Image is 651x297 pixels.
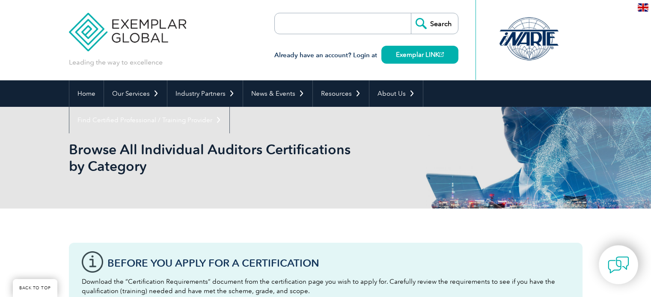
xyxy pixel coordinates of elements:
a: Resources [313,80,369,107]
a: Home [69,80,104,107]
a: Industry Partners [167,80,243,107]
h3: Already have an account? Login at [274,50,458,61]
a: Our Services [104,80,167,107]
a: About Us [369,80,423,107]
a: Exemplar LINK [381,46,458,64]
a: BACK TO TOP [13,279,57,297]
img: en [638,3,648,12]
h1: Browse All Individual Auditors Certifications by Category [69,141,398,174]
p: Download the “Certification Requirements” document from the certification page you wish to apply ... [82,277,570,296]
a: News & Events [243,80,312,107]
img: open_square.png [439,52,444,57]
input: Search [411,13,458,34]
p: Leading the way to excellence [69,58,163,67]
h3: Before You Apply For a Certification [107,258,570,268]
a: Find Certified Professional / Training Provider [69,107,229,133]
img: contact-chat.png [608,254,629,276]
